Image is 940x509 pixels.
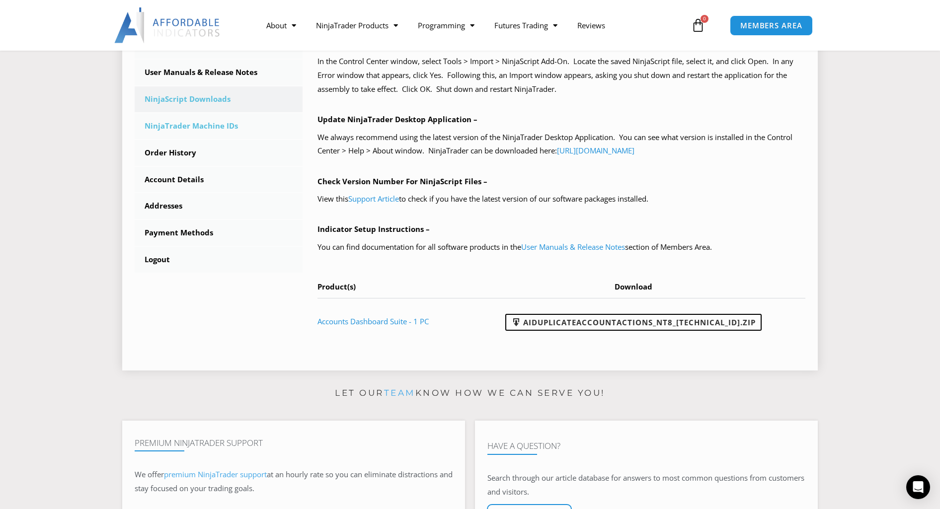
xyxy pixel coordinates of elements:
a: team [384,388,415,398]
a: 0 [676,11,720,40]
a: Futures Trading [484,14,567,37]
a: Order History [135,140,303,166]
a: NinjaTrader Machine IDs [135,113,303,139]
a: Addresses [135,193,303,219]
span: Product(s) [317,282,356,291]
b: Indicator Setup Instructions – [317,224,430,234]
a: MEMBERS AREA [730,15,813,36]
img: LogoAI | Affordable Indicators – NinjaTrader [114,7,221,43]
a: AIDuplicateAccountActions_NT8_[TECHNICAL_ID].zip [505,314,762,331]
p: Let our know how we can serve you! [122,385,818,401]
a: About [256,14,306,37]
p: In the Control Center window, select Tools > Import > NinjaScript Add-On. Locate the saved NinjaS... [317,55,806,96]
nav: Account pages [135,33,303,273]
a: [URL][DOMAIN_NAME] [557,145,634,155]
a: Account Details [135,167,303,193]
span: Download [615,282,652,291]
p: We always recommend using the latest version of the NinjaTrader Desktop Application. You can see ... [317,131,806,158]
p: Search through our article database for answers to most common questions from customers and visit... [487,471,805,499]
h4: Have A Question? [487,441,805,451]
p: You can find documentation for all software products in the section of Members Area. [317,240,806,254]
h4: Premium NinjaTrader Support [135,438,453,448]
a: premium NinjaTrader support [164,469,267,479]
a: Logout [135,247,303,273]
span: MEMBERS AREA [740,22,802,29]
b: Check Version Number For NinjaScript Files – [317,176,487,186]
a: Payment Methods [135,220,303,246]
b: Update NinjaTrader Desktop Application – [317,114,477,124]
span: We offer [135,469,164,479]
a: Support Article [348,194,399,204]
span: at an hourly rate so you can eliminate distractions and stay focused on your trading goals. [135,469,453,493]
div: Open Intercom Messenger [906,475,930,499]
a: User Manuals & Release Notes [135,60,303,85]
a: Accounts Dashboard Suite - 1 PC [317,316,429,326]
a: NinjaTrader Products [306,14,408,37]
a: User Manuals & Release Notes [521,242,625,252]
span: 0 [701,15,708,23]
nav: Menu [256,14,689,37]
p: View this to check if you have the latest version of our software packages installed. [317,192,806,206]
a: NinjaScript Downloads [135,86,303,112]
a: Programming [408,14,484,37]
a: Reviews [567,14,615,37]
